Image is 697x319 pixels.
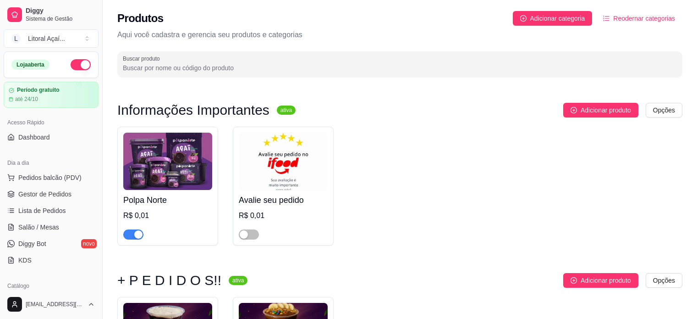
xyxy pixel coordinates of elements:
[277,106,296,115] sup: ativa
[596,11,682,26] button: Reodernar categorias
[11,34,21,43] span: L
[26,7,95,15] span: Diggy
[4,187,99,201] a: Gestor de Pedidos
[4,293,99,315] button: [EMAIL_ADDRESS][DOMAIN_NAME]
[4,130,99,145] a: Dashboard
[4,115,99,130] div: Acesso Rápido
[18,223,59,232] span: Salão / Mesas
[581,105,631,115] span: Adicionar produto
[71,59,91,70] button: Alterar Status
[571,107,577,113] span: plus-circle
[123,133,212,190] img: product-image
[117,11,164,26] h2: Produtos
[4,156,99,170] div: Dia a dia
[18,239,46,248] span: Diggy Bot
[18,173,82,182] span: Pedidos balcão (PDV)
[239,210,328,221] div: R$ 0,01
[28,34,65,43] div: Litoral Açaí ...
[4,220,99,235] a: Salão / Mesas
[563,273,638,288] button: Adicionar produto
[18,190,71,199] span: Gestor de Pedidos
[123,210,212,221] div: R$ 0,01
[239,133,328,190] img: product-image
[26,15,95,22] span: Sistema de Gestão
[4,82,99,108] a: Período gratuitoaté 24/10
[123,194,212,207] h4: Polpa Norte
[646,103,682,118] button: Opções
[123,55,163,62] label: Buscar produto
[4,29,99,48] button: Select a team
[229,276,247,285] sup: ativa
[15,95,38,103] article: até 24/10
[17,87,60,94] article: Período gratuito
[646,273,682,288] button: Opções
[513,11,593,26] button: Adicionar categoria
[4,279,99,293] div: Catálogo
[4,170,99,185] button: Pedidos balcão (PDV)
[123,63,677,73] input: Buscar produto
[117,29,682,40] p: Aqui você cadastra e gerencia seu produtos e categorias
[4,253,99,268] a: KDS
[571,277,577,284] span: plus-circle
[563,103,638,118] button: Adicionar produto
[530,13,585,23] span: Adicionar categoria
[11,60,49,70] div: Loja aberta
[18,256,32,265] span: KDS
[603,15,609,22] span: ordered-list
[4,203,99,218] a: Lista de Pedidos
[581,275,631,285] span: Adicionar produto
[239,194,328,207] h4: Avalie seu pedido
[26,301,84,308] span: [EMAIL_ADDRESS][DOMAIN_NAME]
[4,236,99,251] a: Diggy Botnovo
[613,13,675,23] span: Reodernar categorias
[117,105,269,116] h3: Informações Importantes
[18,133,50,142] span: Dashboard
[653,275,675,285] span: Opções
[18,206,66,215] span: Lista de Pedidos
[4,4,99,26] a: DiggySistema de Gestão
[653,105,675,115] span: Opções
[117,275,221,286] h3: + P E D I D O S!!
[520,15,527,22] span: plus-circle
